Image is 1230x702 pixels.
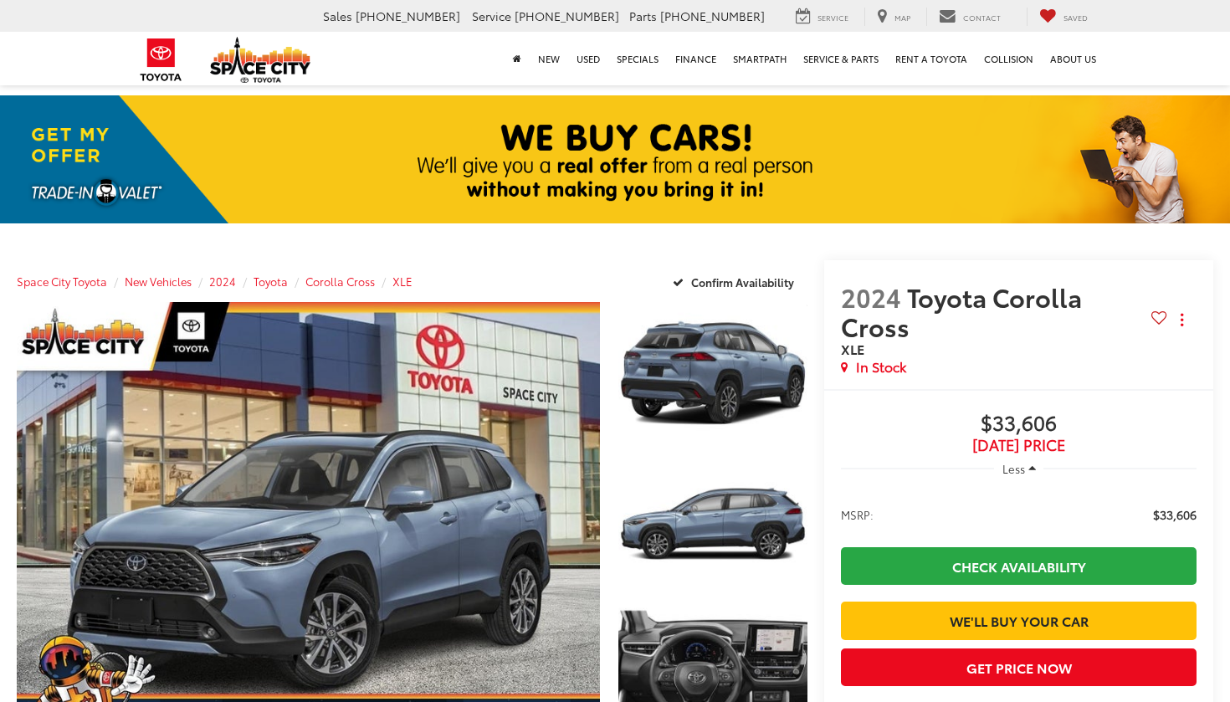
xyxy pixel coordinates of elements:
a: New [530,32,568,85]
a: 2024 [209,274,236,289]
span: $33,606 [841,412,1197,437]
span: 2024 [841,279,901,315]
a: Rent a Toyota [887,32,976,85]
a: Service & Parts [795,32,887,85]
a: Expand Photo 2 [618,453,807,594]
span: Map [894,12,910,23]
a: Map [864,8,923,26]
span: Confirm Availability [691,274,794,290]
span: Sales [323,8,352,24]
span: XLE [841,339,864,358]
span: [DATE] Price [841,437,1197,453]
span: $33,606 [1153,506,1197,523]
a: Corolla Cross [305,274,375,289]
a: Home [505,32,530,85]
img: 2024 Toyota Corolla Cross XLE [617,300,809,445]
span: [PHONE_NUMBER] [356,8,460,24]
img: Space City Toyota [210,37,310,83]
img: Toyota [130,33,192,87]
span: Service [817,12,848,23]
a: We'll Buy Your Car [841,602,1197,639]
a: Finance [667,32,725,85]
button: Get Price Now [841,648,1197,686]
a: XLE [392,274,413,289]
span: Contact [963,12,1001,23]
span: [PHONE_NUMBER] [660,8,765,24]
span: Less [1002,461,1025,476]
a: SmartPath [725,32,795,85]
a: Check Availability [841,547,1197,585]
a: Service [783,8,861,26]
a: Toyota [254,274,288,289]
button: Less [994,453,1044,484]
a: Collision [976,32,1042,85]
a: Specials [608,32,667,85]
span: In Stock [856,357,906,377]
span: MSRP: [841,506,874,523]
a: About Us [1042,32,1104,85]
button: Actions [1167,305,1197,335]
a: Used [568,32,608,85]
button: Confirm Availability [664,267,808,296]
span: Service [472,8,511,24]
img: 2024 Toyota Corolla Cross XLE [617,451,809,596]
a: My Saved Vehicles [1027,8,1100,26]
a: Contact [926,8,1013,26]
span: Parts [629,8,657,24]
span: dropdown dots [1181,313,1183,326]
a: Expand Photo 1 [618,302,807,443]
a: Space City Toyota [17,274,107,289]
span: [PHONE_NUMBER] [515,8,619,24]
span: Saved [1063,12,1088,23]
span: Toyota Corolla Cross [841,279,1082,344]
a: New Vehicles [125,274,192,289]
